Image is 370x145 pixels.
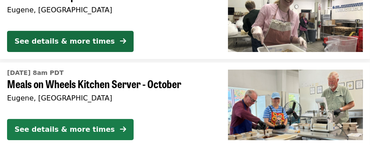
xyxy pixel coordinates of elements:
[7,78,214,90] span: Meals on Wheels Kitchen Server - October
[15,36,115,47] div: See details & more times
[120,37,126,45] i: arrow-right icon
[7,6,214,14] div: Eugene, [GEOGRAPHIC_DATA]
[7,31,134,52] button: See details & more times
[7,94,214,102] div: Eugene, [GEOGRAPHIC_DATA]
[7,119,134,140] button: See details & more times
[15,124,115,135] div: See details & more times
[120,125,126,134] i: arrow-right icon
[228,70,363,140] img: Meals on Wheels Kitchen Server - October organized by FOOD For Lane County
[7,68,64,78] time: [DATE] 8am PDT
